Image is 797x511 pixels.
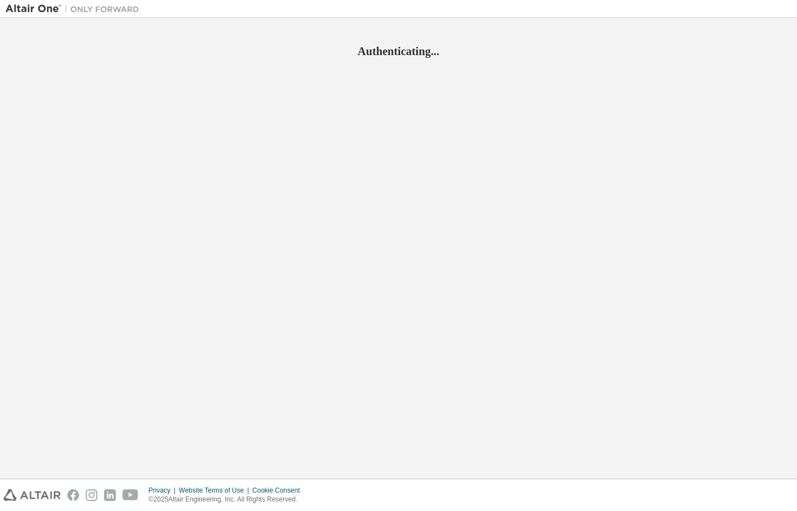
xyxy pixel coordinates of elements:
img: instagram.svg [86,489,97,501]
div: Cookie Consent [252,486,306,495]
h2: Authenticating... [6,44,791,58]
img: facebook.svg [67,489,79,501]
img: Altair One [6,3,145,14]
img: linkedin.svg [104,489,116,501]
img: altair_logo.svg [3,489,61,501]
p: © 2025 Altair Engineering, Inc. All Rights Reserved. [149,495,307,504]
img: youtube.svg [122,489,139,501]
div: Privacy [149,486,179,495]
div: Website Terms of Use [179,486,252,495]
